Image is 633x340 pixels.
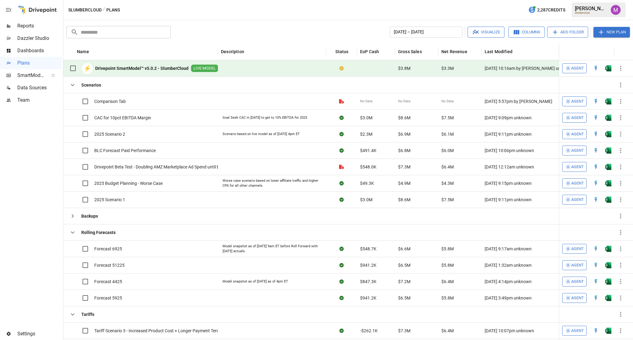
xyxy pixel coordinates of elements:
button: Agent [562,195,587,205]
span: LIVE MODEL [191,66,218,71]
div: File is not a valid Drivepoint model [339,98,344,104]
button: Agent [562,178,587,188]
span: Plans [17,59,62,67]
div: Open in Quick Edit [593,164,599,170]
b: Scenarios [81,82,101,88]
b: Tariffs [81,311,94,317]
div: slumbercloud [575,11,607,14]
div: Open in Quick Edit [593,115,599,121]
span: Forecast 51225 [94,262,125,268]
img: excel-icon.76473adf.svg [605,131,611,137]
span: Drivepoint Beta Test - Doubling AMZ Marketplace Ad Spend until EOY [94,164,225,170]
div: ⚡ [82,63,93,74]
span: SmartModel [17,72,45,79]
div: Open in Quick Edit [593,328,599,334]
div: Goal Seek CAC in [DATE] to get to 10% EBITDA for 2025 [223,115,307,120]
img: excel-icon.76473adf.svg [605,262,611,268]
img: quick-edit-flash.b8aec18c.svg [593,147,599,154]
div: Open in Excel [605,197,611,203]
div: Open in Quick Edit [593,147,599,154]
div: Open in Quick Edit [593,295,599,301]
button: Agent [562,113,587,123]
span: Agent [571,147,584,154]
div: Open in Quick Edit [593,197,599,203]
div: Worse case scenario based on lower affiliate traffic and higher CPA for all other channels. [223,178,321,188]
div: Open in Excel [605,278,611,285]
span: Agent [571,164,584,171]
img: excel-icon.76473adf.svg [605,328,611,334]
button: slumbercloud [68,6,102,14]
div: [DATE] 9:15pm unknown [482,175,559,191]
span: Agent [571,131,584,138]
div: Sync complete [339,328,344,334]
img: quick-edit-flash.b8aec18c.svg [593,98,599,104]
span: $49.3K [360,180,374,186]
img: quick-edit-flash.b8aec18c.svg [593,328,599,334]
span: $3.8M [398,65,410,71]
div: / [103,6,105,14]
span: No Data [360,99,372,104]
button: Agent [562,293,587,303]
div: [DATE] 10:06pm unknown [482,142,559,159]
span: $6.8M [398,147,410,154]
div: Open in Quick Edit [593,65,599,71]
span: $5.8M [441,246,454,252]
div: [DATE] 12:12am unknown [482,159,559,175]
img: quick-edit-flash.b8aec18c.svg [593,246,599,252]
span: ™ [44,71,49,79]
span: Data Sources [17,84,62,91]
div: Sync complete [339,262,344,268]
span: Dazzler Studio [17,35,62,42]
button: Columns [508,27,545,38]
div: [DATE] 5:57pm by [PERSON_NAME] [482,93,559,109]
div: Open in Excel [605,115,611,121]
img: Umer Muhammed [611,5,621,15]
span: $2.3M [360,131,372,137]
span: $6.9M [398,131,410,137]
div: Description [221,49,244,54]
span: Agent [571,245,584,253]
button: Visualize [468,27,504,38]
div: Open in Excel [605,262,611,268]
div: Open in Quick Edit [593,246,599,252]
div: Open in Excel [605,180,611,186]
button: Agent [562,277,587,287]
img: quick-edit-flash.b8aec18c.svg [593,164,599,170]
span: $941.2K [360,262,376,268]
img: excel-icon.76473adf.svg [605,98,611,104]
span: Agent [571,114,584,121]
div: [DATE] 9:17am unknown [482,240,559,257]
div: Scenario based on live model as of [DATE] 4pm ET [223,132,300,137]
div: Open in Excel [605,328,611,334]
span: Forecast 4425 [94,278,122,285]
span: CAC for 10pct EBITDA Margin [94,115,151,121]
span: $5.8M [441,295,454,301]
div: Sync complete [339,197,344,203]
div: Sync complete [339,246,344,252]
div: [DATE] 9:11pm unknown [482,191,559,208]
span: $4.9M [398,180,410,186]
span: $8.6M [398,197,410,203]
span: $7.3M [398,164,410,170]
span: $3.0M [360,115,372,121]
button: Umer Muhammed [607,1,624,19]
button: Agent [562,260,587,270]
img: quick-edit-flash.b8aec18c.svg [593,295,599,301]
span: $7.5M [441,115,454,121]
span: $6.0M [441,147,454,154]
span: Team [17,96,62,104]
div: Your plan has changes in Excel that are not reflected in the Drivepoint Data Warehouse, select "S... [339,65,344,71]
button: 2,287Credits [526,4,568,16]
div: [DATE] 9:11pm unknown [482,126,559,142]
div: Net Revenue [441,49,467,54]
button: Agent [562,162,587,172]
span: Dashboards [17,47,62,54]
img: quick-edit-flash.b8aec18c.svg [593,65,599,71]
div: Sync complete [339,295,344,301]
span: Reports [17,22,62,30]
span: Agent [571,278,584,285]
b: Backups [81,213,98,219]
div: Open in Quick Edit [593,131,599,137]
b: Rolling Forecasts [81,229,116,236]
